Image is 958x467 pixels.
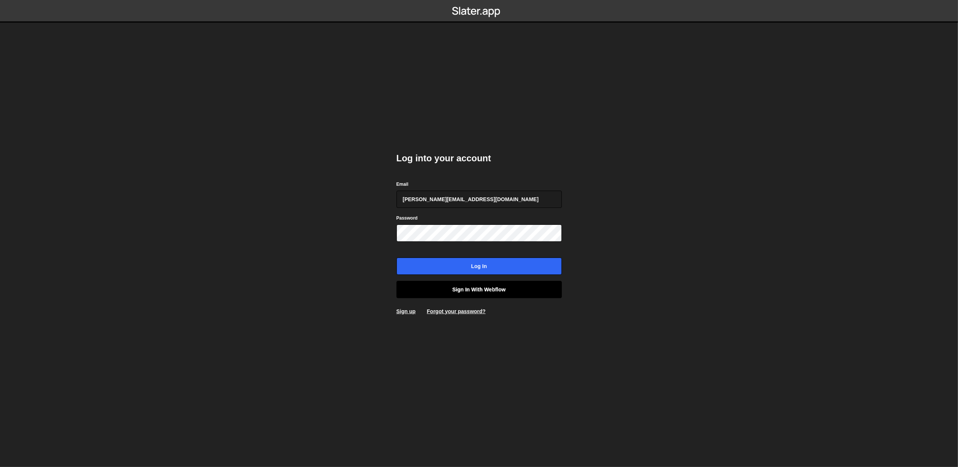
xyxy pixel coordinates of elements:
[397,281,562,298] a: Sign in with Webflow
[397,214,418,222] label: Password
[427,308,486,314] a: Forgot your password?
[397,180,409,188] label: Email
[397,152,562,164] h2: Log into your account
[397,308,416,314] a: Sign up
[397,258,562,275] input: Log in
